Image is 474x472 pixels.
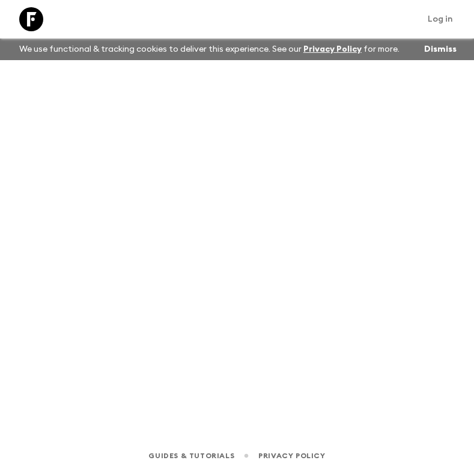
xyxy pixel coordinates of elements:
[421,11,460,28] a: Log in
[14,38,404,60] p: We use functional & tracking cookies to deliver this experience. See our for more.
[421,41,460,58] button: Dismiss
[148,449,234,462] a: Guides & Tutorials
[303,45,362,54] a: Privacy Policy
[258,449,325,462] a: Privacy Policy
